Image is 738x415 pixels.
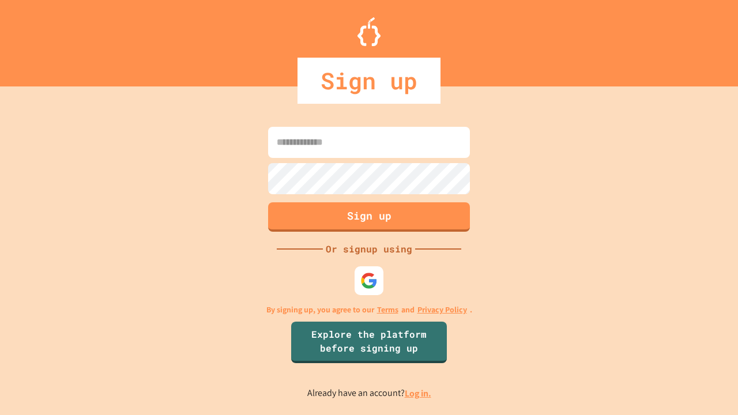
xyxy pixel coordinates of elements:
[291,322,447,363] a: Explore the platform before signing up
[417,304,467,316] a: Privacy Policy
[268,202,470,232] button: Sign up
[642,319,726,368] iframe: chat widget
[357,17,381,46] img: Logo.svg
[307,386,431,401] p: Already have an account?
[377,304,398,316] a: Terms
[266,304,472,316] p: By signing up, you agree to our and .
[298,58,440,104] div: Sign up
[323,242,415,256] div: Or signup using
[405,387,431,399] a: Log in.
[690,369,726,403] iframe: chat widget
[360,272,378,289] img: google-icon.svg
